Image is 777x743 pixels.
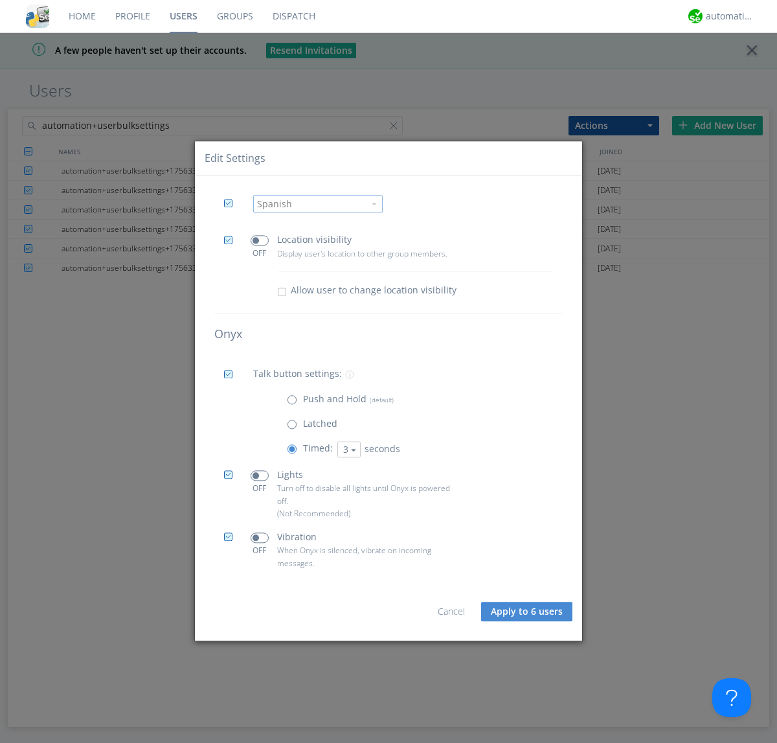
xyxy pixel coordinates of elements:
p: Lights [277,468,303,482]
div: automation+atlas [706,10,754,23]
button: Apply to 6 users [481,602,572,621]
img: cddb5a64eb264b2086981ab96f4c1ba7 [26,5,49,28]
p: Talk button settings: [253,367,342,382]
div: OFF [245,545,274,556]
div: OFF [245,248,274,259]
span: Allow user to change location visibility [291,284,456,297]
a: Cancel [438,605,465,617]
h4: Onyx [214,328,563,341]
p: Push and Hold [303,392,394,406]
div: Spanish [257,198,364,211]
div: Edit Settings [205,151,265,166]
p: Location visibility [277,233,352,247]
img: caret-down-sm.svg [372,203,377,205]
button: 3 [337,441,361,457]
p: (Not Recommended) [277,507,456,520]
div: OFF [245,483,274,494]
p: Turn off to disable all lights until Onyx is powered off. [277,483,456,507]
p: Timed: [303,442,333,456]
span: seconds [365,442,400,455]
p: Latched [303,417,337,431]
p: Display user's location to other group members. [277,247,456,260]
span: (default) [366,395,394,404]
p: When Onyx is silenced, vibrate on incoming messages. [277,545,456,569]
p: Vibration [277,530,317,544]
img: d2d01cd9b4174d08988066c6d424eccd [688,9,703,23]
